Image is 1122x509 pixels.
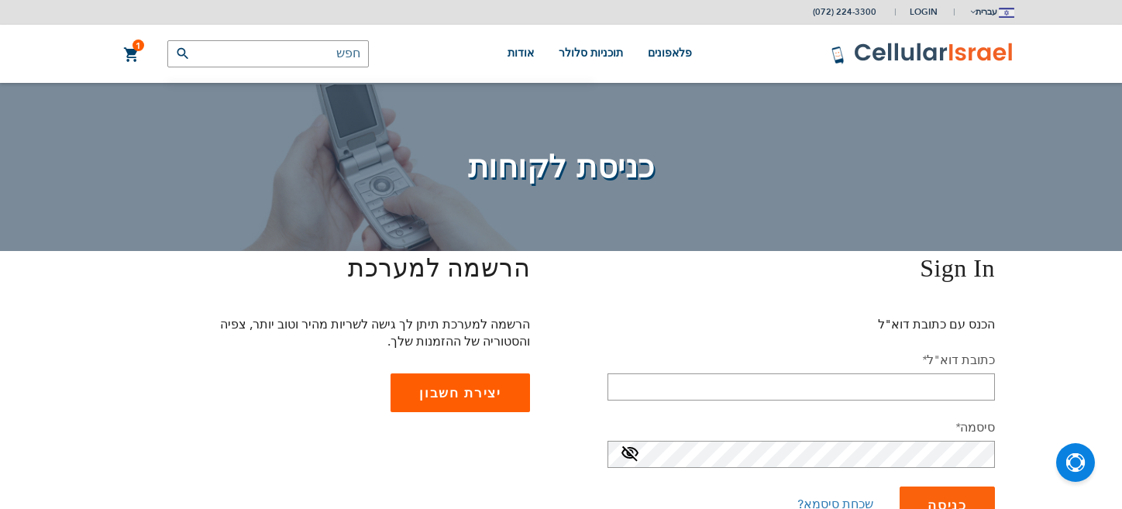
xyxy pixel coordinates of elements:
a: תוכניות סלולר [559,25,623,83]
label: כתובת דוא"ל [921,352,995,369]
span: אודות [508,47,534,59]
img: Jerusalem [999,8,1014,18]
span: תוכניות סלולר [559,47,623,59]
p: הכנס עם כתובת דוא"ל [681,316,995,333]
a: (072) 224-3300 [813,6,876,18]
span: פלאפונים [648,47,692,59]
label: סיסמה [955,419,995,436]
span: יצירת חשבון [419,386,501,401]
span: Sign In [920,254,995,282]
img: לוגו סלולר ישראל [831,42,1014,65]
a: יצירת חשבון [391,373,530,412]
span: הרשמה למערכת [348,254,530,282]
a: 1 [123,46,140,64]
a: אודות [508,25,534,83]
a: פלאפונים [648,25,692,83]
input: דואר אלקטרוני [607,373,995,401]
button: עברית [969,1,1014,23]
span: 1 [136,40,141,52]
span: כניסת לקוחות [468,146,655,189]
p: הרשמה למערכת תיתן לך גישה לשריות מהיר וטוב יותר, צפיה והסטוריה של ההזמנות שלך. [216,316,530,350]
input: חפש [167,40,369,67]
span: Login [910,6,938,18]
